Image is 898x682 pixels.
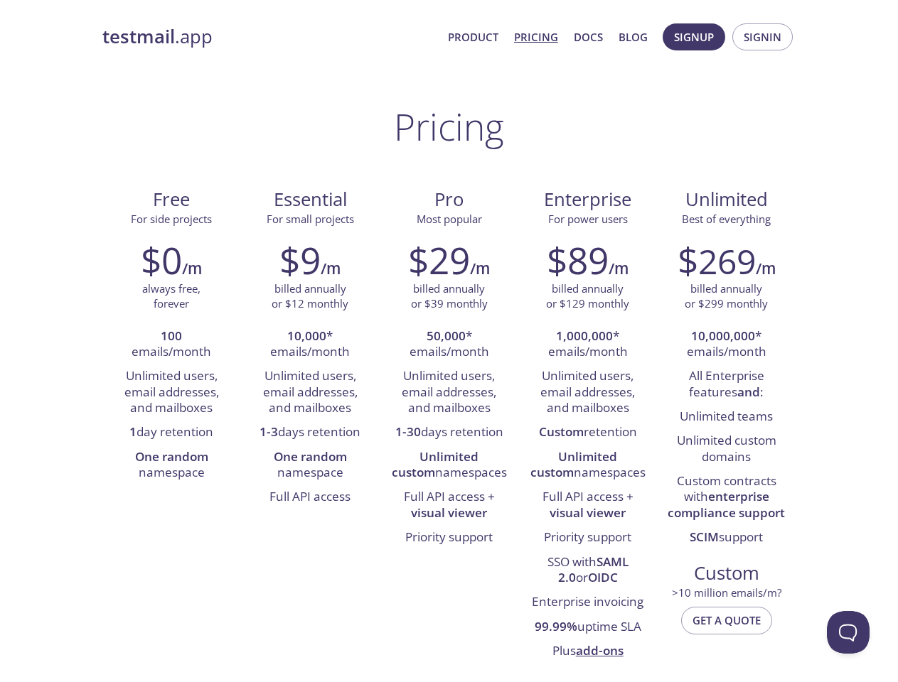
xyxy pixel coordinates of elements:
h2: $ [678,239,756,281]
span: Get a quote [693,611,761,629]
a: testmail.app [102,25,437,49]
button: Signup [663,23,725,50]
a: Pricing [514,28,558,46]
p: always free, forever [142,281,201,312]
li: Unlimited users, email addresses, and mailboxes [113,364,230,421]
h6: /m [182,256,202,281]
span: Unlimited [685,187,768,212]
strong: 99.99% [535,618,577,634]
li: Plus [529,639,646,664]
strong: testmail [102,24,175,49]
li: Priority support [529,526,646,550]
li: retention [529,421,646,445]
strong: SAML 2.0 [558,553,629,585]
span: Essential [252,188,368,212]
strong: 50,000 [427,328,466,344]
span: Enterprise [530,188,646,212]
a: Product [448,28,498,46]
li: Unlimited users, email addresses, and mailboxes [529,364,646,421]
li: Unlimited users, email addresses, and mailboxes [390,364,508,421]
strong: One random [274,448,347,465]
li: Enterprise invoicing [529,590,646,615]
li: SSO with or [529,551,646,591]
p: billed annually or $299 monthly [685,281,768,312]
li: Custom contracts with [668,470,785,526]
li: namespaces [390,445,508,486]
li: Unlimited users, email addresses, and mailboxes [252,364,369,421]
strong: and [737,384,760,400]
span: For side projects [131,212,212,226]
span: Custom [668,561,784,585]
li: days retention [252,421,369,445]
h1: Pricing [394,105,504,148]
p: billed annually or $39 monthly [411,281,488,312]
h6: /m [756,256,776,281]
h6: /m [321,256,341,281]
li: namespace [113,445,230,486]
li: namespaces [529,445,646,486]
h2: $0 [141,239,182,281]
strong: 10,000 [287,328,326,344]
li: Unlimited custom domains [668,429,785,470]
strong: visual viewer [550,504,626,521]
a: Blog [619,28,648,46]
li: emails/month [113,325,230,365]
a: Docs [574,28,603,46]
li: * emails/month [668,325,785,365]
p: billed annually or $12 monthly [272,281,348,312]
span: Best of everything [682,212,771,226]
strong: 1-3 [260,423,278,440]
li: * emails/month [529,325,646,365]
li: uptime SLA [529,615,646,639]
strong: enterprise compliance support [668,488,785,520]
iframe: Help Scout Beacon - Open [827,611,870,654]
strong: 100 [161,328,182,344]
span: Signup [674,28,714,46]
li: * emails/month [390,325,508,365]
strong: 1 [129,423,137,440]
li: day retention [113,421,230,445]
strong: visual viewer [411,504,487,521]
h6: /m [470,256,490,281]
li: Full API access + [390,485,508,526]
strong: Unlimited custom [530,448,618,480]
span: Pro [391,188,507,212]
strong: 1-30 [395,423,421,440]
span: Signin [744,28,781,46]
li: All Enterprise features : [668,364,785,405]
li: namespace [252,445,369,486]
strong: 10,000,000 [691,328,755,344]
span: Most popular [417,212,482,226]
strong: SCIM [690,529,719,545]
li: Full API access [252,485,369,509]
button: Signin [732,23,793,50]
span: For power users [548,212,628,226]
li: Unlimited teams [668,405,785,429]
a: add-ons [576,642,624,659]
h2: $9 [279,239,321,281]
span: For small projects [267,212,354,226]
li: Full API access + [529,485,646,526]
strong: One random [135,448,208,465]
li: support [668,526,785,550]
strong: Unlimited custom [392,448,479,480]
li: days retention [390,421,508,445]
button: Get a quote [681,607,772,634]
strong: Custom [539,423,584,440]
strong: OIDC [588,569,618,585]
span: 269 [698,238,756,284]
strong: 1,000,000 [556,328,613,344]
li: * emails/month [252,325,369,365]
li: Priority support [390,526,508,550]
h6: /m [609,256,629,281]
span: Free [114,188,230,212]
h2: $29 [408,239,470,281]
h2: $89 [547,239,609,281]
p: billed annually or $129 monthly [546,281,629,312]
span: > 10 million emails/m? [672,585,781,600]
